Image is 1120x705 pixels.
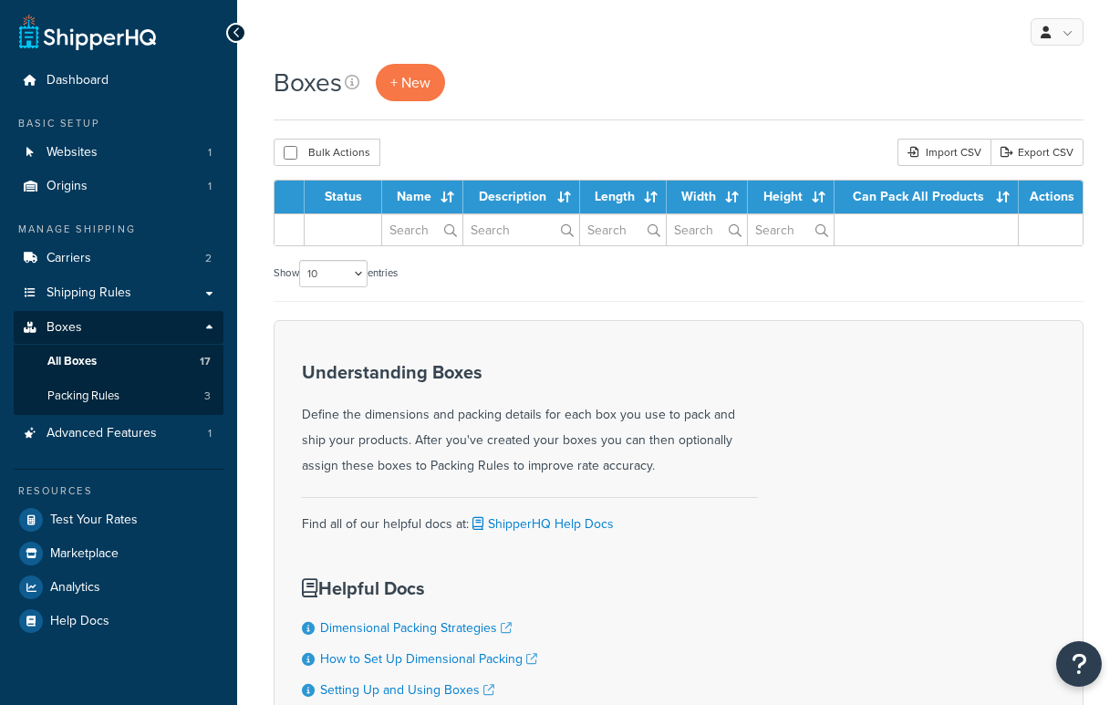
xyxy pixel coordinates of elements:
[580,181,668,213] th: Length
[50,513,138,528] span: Test Your Rates
[14,242,223,275] a: Carriers 2
[14,483,223,499] div: Resources
[14,242,223,275] li: Carriers
[1019,181,1083,213] th: Actions
[47,179,88,194] span: Origins
[14,503,223,536] a: Test Your Rates
[47,285,131,301] span: Shipping Rules
[14,276,223,310] a: Shipping Rules
[299,260,368,287] select: Showentries
[208,145,212,161] span: 1
[14,116,223,131] div: Basic Setup
[14,345,223,378] li: All Boxes
[305,181,382,213] th: Status
[14,537,223,570] a: Marketplace
[47,354,97,369] span: All Boxes
[382,214,462,245] input: Search
[14,417,223,451] li: Advanced Features
[14,571,223,604] a: Analytics
[376,64,445,101] a: + New
[835,181,1019,213] th: Can Pack All Products
[990,139,1084,166] a: Export CSV
[14,170,223,203] a: Origins 1
[469,514,614,534] a: ShipperHQ Help Docs
[14,605,223,638] a: Help Docs
[463,181,580,213] th: Description
[19,14,156,50] a: ShipperHQ Home
[14,417,223,451] a: Advanced Features 1
[382,181,463,213] th: Name
[14,379,223,413] li: Packing Rules
[14,136,223,170] a: Websites 1
[14,64,223,98] a: Dashboard
[200,354,211,369] span: 17
[47,251,91,266] span: Carriers
[302,578,588,598] h3: Helpful Docs
[204,389,211,404] span: 3
[14,379,223,413] a: Packing Rules 3
[47,426,157,441] span: Advanced Features
[274,260,398,287] label: Show entries
[302,362,758,382] h3: Understanding Boxes
[208,179,212,194] span: 1
[463,214,579,245] input: Search
[1056,641,1102,687] button: Open Resource Center
[50,546,119,562] span: Marketplace
[50,614,109,629] span: Help Docs
[667,214,747,245] input: Search
[50,580,100,596] span: Analytics
[205,251,212,266] span: 2
[14,345,223,378] a: All Boxes 17
[274,65,342,100] h1: Boxes
[47,389,119,404] span: Packing Rules
[390,72,430,93] span: + New
[14,311,223,415] li: Boxes
[302,497,758,537] div: Find all of our helpful docs at:
[302,362,758,479] div: Define the dimensions and packing details for each box you use to pack and ship your products. Af...
[580,214,667,245] input: Search
[748,181,835,213] th: Height
[320,680,494,700] a: Setting Up and Using Boxes
[748,214,834,245] input: Search
[47,145,98,161] span: Websites
[14,170,223,203] li: Origins
[14,136,223,170] li: Websites
[208,426,212,441] span: 1
[667,181,748,213] th: Width
[14,222,223,237] div: Manage Shipping
[897,139,990,166] div: Import CSV
[320,618,512,638] a: Dimensional Packing Strategies
[47,73,109,88] span: Dashboard
[14,311,223,345] a: Boxes
[47,320,82,336] span: Boxes
[274,139,380,166] button: Bulk Actions
[320,649,537,669] a: How to Set Up Dimensional Packing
